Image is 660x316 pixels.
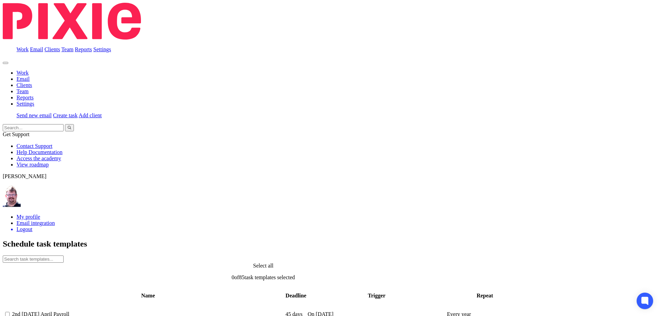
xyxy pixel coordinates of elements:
input: Search [3,124,64,131]
a: Team [61,46,73,52]
span: Get Support [3,131,30,137]
a: Email [30,46,43,52]
a: Logout [16,226,657,232]
input: Search task templates... [3,255,64,263]
a: Team [16,88,29,94]
a: Work [16,46,29,52]
img: Pixie [3,3,141,40]
p: Repeat [447,293,522,299]
span: 0 [232,274,234,280]
a: Add client [79,112,102,118]
a: Email integration [16,220,55,226]
a: Work [16,70,29,76]
a: Reports [75,46,92,52]
a: Settings [16,101,34,107]
a: Contact Support [16,143,52,149]
a: Access the academy [16,155,61,161]
p: [PERSON_NAME] [3,173,657,179]
span: 85 [239,274,244,280]
a: Send new email [16,112,52,118]
span: Name [141,293,155,298]
a: Reports [16,95,34,100]
a: My profile [16,214,40,220]
span: Logout [16,226,32,232]
img: KD3.png [3,185,21,207]
div: Select all [3,263,524,269]
p: of task templates selected [3,274,524,281]
a: Settings [93,46,111,52]
span: Schedule task templates [3,239,87,248]
a: Clients [44,46,60,52]
a: Email [16,76,30,82]
a: Clients [16,82,32,88]
a: Create task [53,112,78,118]
button: Search [65,124,74,131]
a: View roadmap [16,162,49,167]
p: Deadline [286,293,306,299]
a: Help Documentation [16,149,63,155]
p: Trigger [308,293,445,299]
